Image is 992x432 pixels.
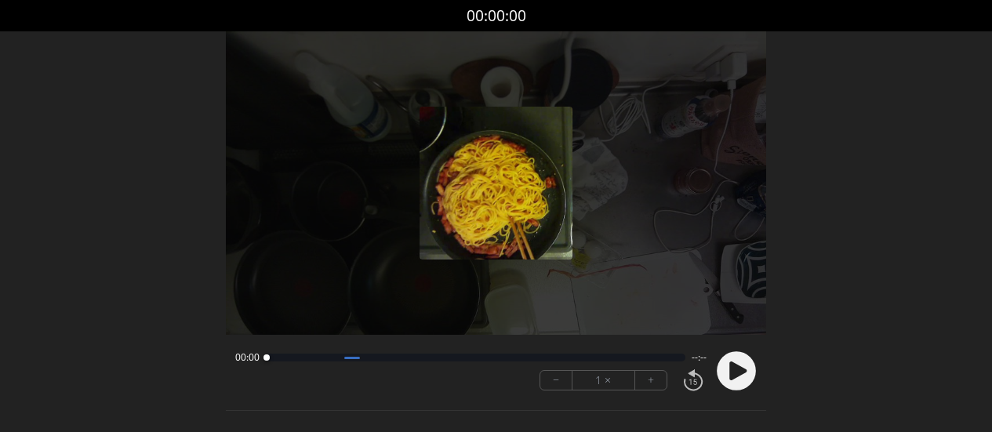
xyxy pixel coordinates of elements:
[692,351,707,364] span: --:--
[572,371,635,390] div: 1 ×
[467,5,526,27] a: 00:00:00
[420,107,572,260] img: Poster Image
[235,351,260,364] span: 00:00
[635,371,667,390] button: +
[540,371,572,390] button: −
